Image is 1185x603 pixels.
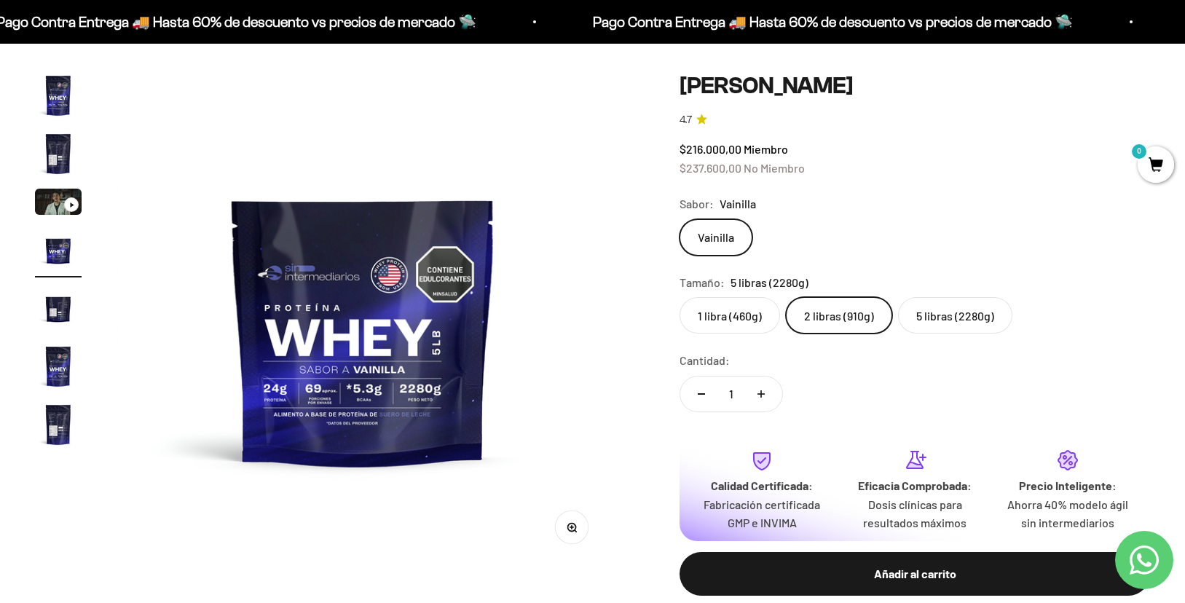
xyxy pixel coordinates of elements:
legend: Sabor: [680,194,714,213]
button: Aumentar cantidad [740,377,782,411]
span: 4.7 [680,112,692,128]
label: Cantidad: [680,351,730,370]
span: Miembro [744,142,788,156]
button: Reducir cantidad [680,377,723,411]
button: Ir al artículo 6 [35,343,82,394]
p: ¿Qué te haría sentir más seguro de comprar este producto? [17,23,302,57]
img: Proteína Whey - Vainilla [117,72,610,565]
strong: Calidad Certificada: [711,478,813,492]
mark: 0 [1130,143,1148,160]
span: $216.000,00 [680,142,741,156]
button: Ir al artículo 4 [35,226,82,277]
img: Proteína Whey - Vainilla [35,72,82,119]
strong: Precio Inteligente: [1019,478,1117,492]
div: Un mejor precio [17,186,302,211]
button: Ir al artículo 1 [35,72,82,123]
span: 5 libras (2280g) [731,273,808,292]
img: Proteína Whey - Vainilla [35,226,82,273]
button: Ir al artículo 3 [35,189,82,219]
p: Pago Contra Entrega 🚚 Hasta 60% de descuento vs precios de mercado 🛸 [590,10,1070,33]
button: Ir al artículo 5 [35,285,82,336]
h1: [PERSON_NAME] [680,72,1150,100]
legend: Tamaño: [680,273,725,292]
p: Fabricación certificada GMP e INVIMA [697,495,827,532]
img: Proteína Whey - Vainilla [35,343,82,390]
span: Enviar [238,218,300,243]
img: Proteína Whey - Vainilla [35,401,82,448]
button: Añadir al carrito [680,552,1150,596]
img: Proteína Whey - Vainilla [35,130,82,177]
button: Enviar [237,218,302,243]
div: Reseñas de otros clientes [17,98,302,124]
span: No Miembro [744,161,805,175]
div: Una promoción especial [17,127,302,153]
div: Más información sobre los ingredientes [17,69,302,95]
div: Añadir al carrito [709,564,1121,583]
span: Vainilla [720,194,756,213]
a: 0 [1138,158,1174,174]
button: Ir al artículo 7 [35,401,82,452]
a: 4.74.7 de 5.0 estrellas [680,112,1150,128]
img: Proteína Whey - Vainilla [35,285,82,331]
div: Un video del producto [17,157,302,182]
p: Dosis clínicas para resultados máximos [850,495,980,532]
span: $237.600,00 [680,161,741,175]
button: Ir al artículo 2 [35,130,82,181]
strong: Eficacia Comprobada: [858,478,972,492]
p: Ahorra 40% modelo ágil sin intermediarios [1003,495,1133,532]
